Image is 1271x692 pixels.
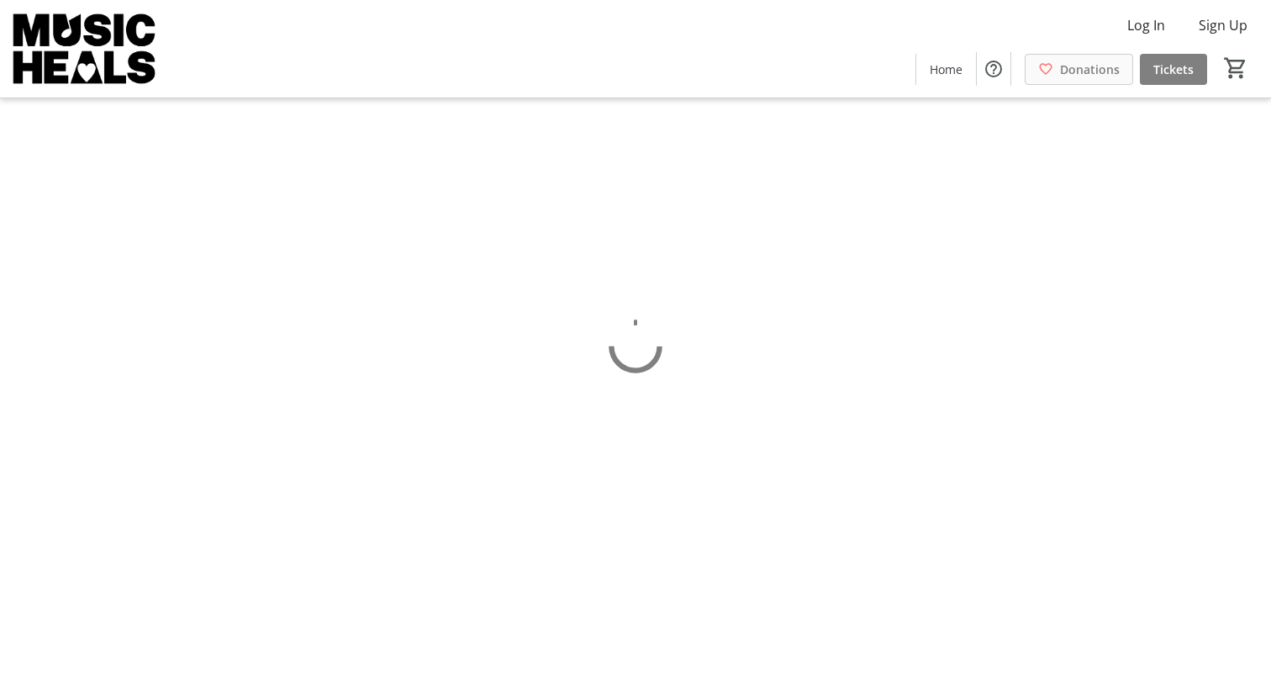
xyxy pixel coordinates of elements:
[1025,54,1133,85] a: Donations
[930,61,962,78] span: Home
[1221,53,1251,83] button: Cart
[916,54,976,85] a: Home
[1127,15,1165,35] span: Log In
[1185,12,1261,39] button: Sign Up
[1199,15,1247,35] span: Sign Up
[977,52,1010,86] button: Help
[1114,12,1179,39] button: Log In
[1153,61,1194,78] span: Tickets
[1060,61,1120,78] span: Donations
[1140,54,1207,85] a: Tickets
[10,7,160,91] img: Music Heals Charitable Foundation's Logo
